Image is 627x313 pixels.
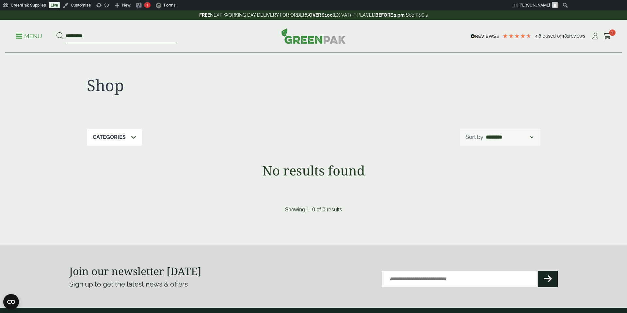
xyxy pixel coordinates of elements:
img: GreenPak Supplies [281,28,346,44]
p: Showing 1–0 of 0 results [285,206,342,214]
strong: FREE [199,12,210,18]
p: Categories [93,133,126,141]
span: 4.8 [535,33,542,39]
i: My Account [591,33,599,40]
img: REVIEWS.io [471,34,499,39]
p: Menu [16,32,42,40]
a: 1 [603,31,611,41]
i: Cart [603,33,611,40]
strong: BEFORE 2 pm [375,12,405,18]
div: 4.79 Stars [502,33,532,39]
select: Shop order [485,133,534,141]
span: reviews [569,33,585,39]
span: 1 [146,3,148,8]
a: See T&C's [406,12,428,18]
h1: No results found [69,163,558,178]
h1: Shop [87,76,313,95]
a: Menu [16,32,42,39]
span: Based on [542,33,562,39]
a: Live [49,2,60,8]
p: Sort by [466,133,483,141]
p: Sign up to get the latest news & offers [69,279,289,289]
strong: OVER £100 [309,12,333,18]
span: 1 [609,29,616,36]
strong: Join our newsletter [DATE] [69,264,201,278]
span: 182 [562,33,569,39]
button: Open CMP widget [3,294,19,310]
span: [PERSON_NAME] [519,3,550,8]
